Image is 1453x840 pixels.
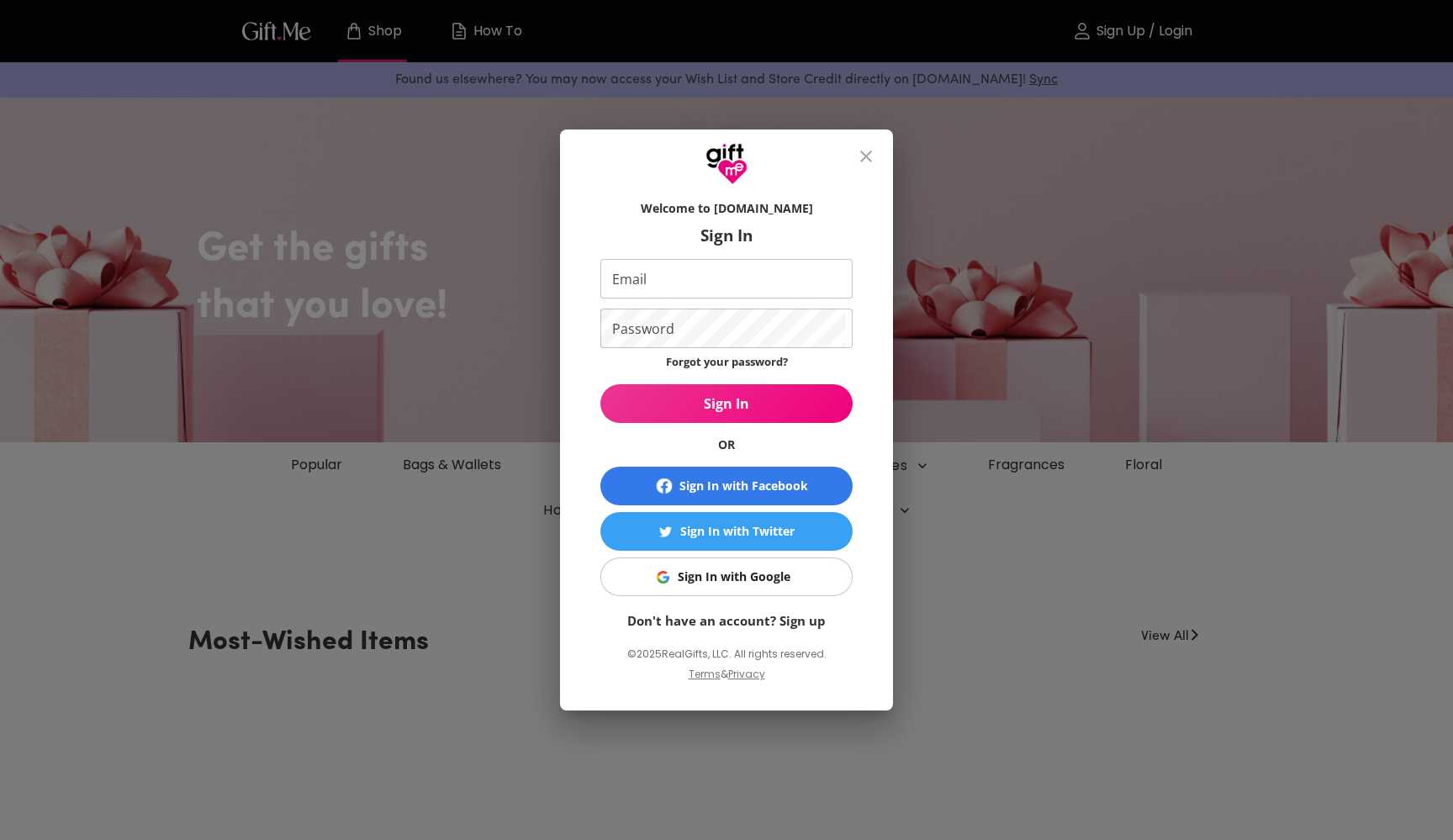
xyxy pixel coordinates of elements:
button: Sign In [600,384,853,423]
p: © 2025 RealGifts, LLC. All rights reserved. [600,643,853,665]
button: Sign In with Facebook [600,467,853,505]
button: Sign In with TwitterSign In with Twitter [600,512,853,551]
div: Sign In with Google [678,568,790,586]
div: Sign In with Twitter [680,522,795,541]
img: GiftMe Logo [705,143,748,185]
a: Forgot your password? [666,354,788,369]
a: Don't have an account? Sign up [627,612,826,629]
h6: Welcome to [DOMAIN_NAME] [600,200,853,217]
h6: OR [600,436,853,453]
img: Sign In with Twitter [659,526,672,538]
img: Sign In with Google [657,571,669,584]
p: & [721,665,728,697]
button: close [846,136,886,177]
button: Sign In with GoogleSign In with Google [600,557,853,596]
a: Privacy [728,667,765,681]
span: Sign In [600,394,853,413]
a: Terms [689,667,721,681]
h6: Sign In [600,225,853,246]
div: Sign In with Facebook [679,477,808,495]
